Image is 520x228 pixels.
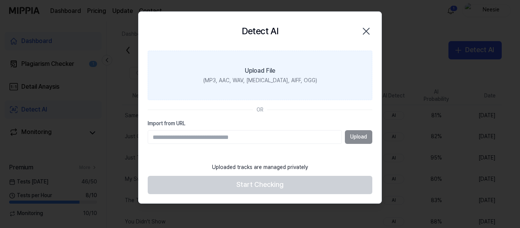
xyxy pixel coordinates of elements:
div: Uploaded tracks are managed privately [207,159,313,176]
div: Upload File [245,66,275,75]
h2: Detect AI [242,24,279,38]
label: Import from URL [148,120,372,128]
div: (MP3, AAC, WAV, [MEDICAL_DATA], AIFF, OGG) [203,77,317,85]
div: OR [257,106,263,114]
